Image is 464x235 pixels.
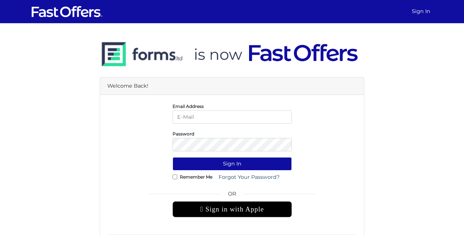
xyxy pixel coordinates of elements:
[409,4,433,18] a: Sign In
[173,110,292,124] input: E-Mail
[180,176,212,178] label: Remember Me
[214,171,284,184] a: Forgot Your Password?
[173,133,194,135] label: Password
[173,190,292,201] span: OR
[173,201,292,217] div: Sign in with Apple
[173,157,292,171] button: Sign In
[173,105,204,107] label: Email Address
[100,77,364,95] div: Welcome Back!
